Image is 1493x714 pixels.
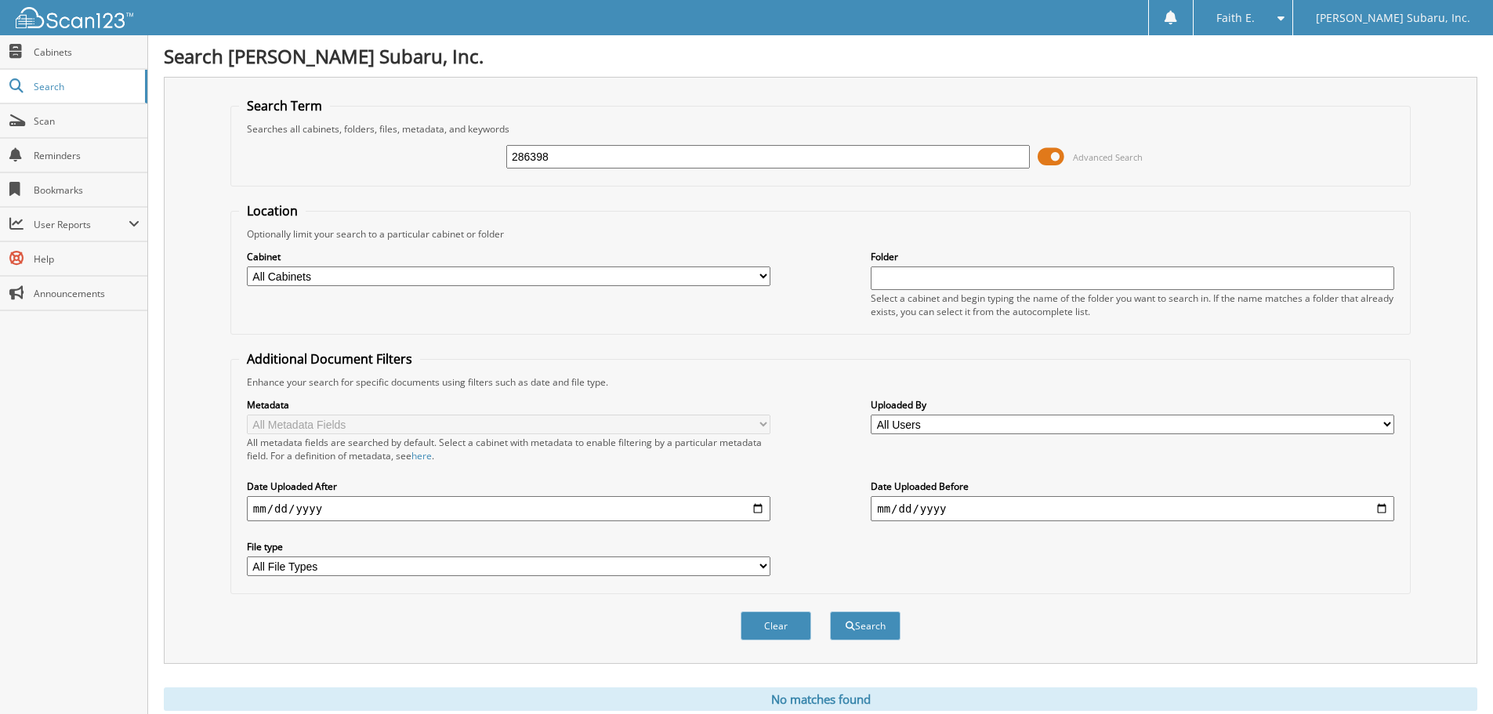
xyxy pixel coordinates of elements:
[34,252,140,266] span: Help
[239,122,1402,136] div: Searches all cabinets, folders, files, metadata, and keywords
[247,480,770,493] label: Date Uploaded After
[34,287,140,300] span: Announcements
[741,611,811,640] button: Clear
[34,114,140,128] span: Scan
[164,687,1477,711] div: No matches found
[247,540,770,553] label: File type
[239,97,330,114] legend: Search Term
[34,80,137,93] span: Search
[871,496,1394,521] input: end
[1073,151,1143,163] span: Advanced Search
[1216,13,1255,23] span: Faith E.
[247,496,770,521] input: start
[247,436,770,462] div: All metadata fields are searched by default. Select a cabinet with metadata to enable filtering b...
[239,202,306,219] legend: Location
[411,449,432,462] a: here
[247,250,770,263] label: Cabinet
[1316,13,1470,23] span: [PERSON_NAME] Subaru, Inc.
[871,250,1394,263] label: Folder
[34,218,129,231] span: User Reports
[164,43,1477,69] h1: Search [PERSON_NAME] Subaru, Inc.
[871,292,1394,318] div: Select a cabinet and begin typing the name of the folder you want to search in. If the name match...
[871,480,1394,493] label: Date Uploaded Before
[247,398,770,411] label: Metadata
[34,45,140,59] span: Cabinets
[34,183,140,197] span: Bookmarks
[830,611,901,640] button: Search
[239,375,1402,389] div: Enhance your search for specific documents using filters such as date and file type.
[16,7,133,28] img: scan123-logo-white.svg
[239,350,420,368] legend: Additional Document Filters
[239,227,1402,241] div: Optionally limit your search to a particular cabinet or folder
[34,149,140,162] span: Reminders
[871,398,1394,411] label: Uploaded By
